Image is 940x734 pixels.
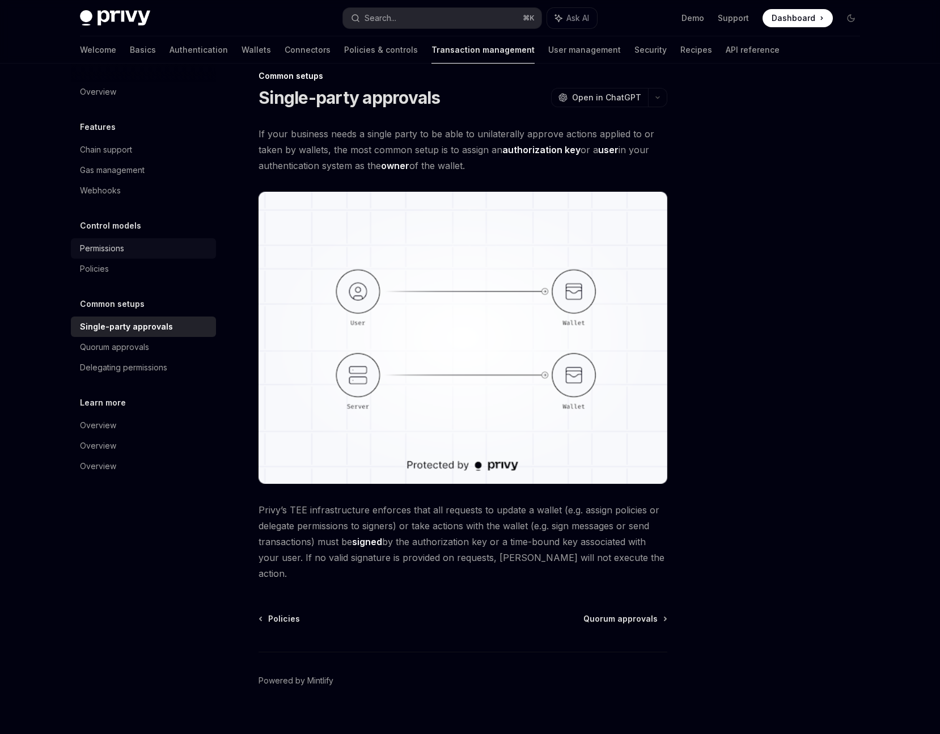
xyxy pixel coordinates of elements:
[259,502,667,581] span: Privy’s TEE infrastructure enforces that all requests to update a wallet (e.g. assign policies or...
[130,36,156,64] a: Basics
[80,184,121,197] div: Webhooks
[523,14,535,23] span: ⌘ K
[71,456,216,476] a: Overview
[352,536,382,547] strong: signed
[80,340,149,354] div: Quorum approvals
[80,85,116,99] div: Overview
[260,613,300,625] a: Policies
[431,36,535,64] a: Transaction management
[80,262,109,276] div: Policies
[80,10,150,26] img: dark logo
[259,70,667,82] div: Common setups
[763,9,833,27] a: Dashboard
[259,126,667,174] span: If your business needs a single party to be able to unilaterally approve actions applied to or ta...
[80,219,141,233] h5: Control models
[71,317,216,337] a: Single-party approvals
[71,436,216,456] a: Overview
[547,8,597,28] button: Ask AI
[344,36,418,64] a: Policies & controls
[71,140,216,160] a: Chain support
[365,11,396,25] div: Search...
[681,12,704,24] a: Demo
[242,36,271,64] a: Wallets
[80,419,116,432] div: Overview
[842,9,860,27] button: Toggle dark mode
[80,320,173,334] div: Single-party approvals
[718,12,749,24] a: Support
[381,160,409,172] a: owner
[80,439,116,453] div: Overview
[80,459,116,473] div: Overview
[548,36,621,64] a: User management
[772,12,815,24] span: Dashboard
[259,87,441,108] h1: Single-party approvals
[680,36,712,64] a: Recipes
[502,144,581,156] a: authorization key
[71,82,216,102] a: Overview
[634,36,667,64] a: Security
[343,8,541,28] button: Search...⌘K
[80,396,126,410] h5: Learn more
[71,259,216,279] a: Policies
[566,12,589,24] span: Ask AI
[259,192,667,484] img: single party approval
[80,36,116,64] a: Welcome
[80,120,116,134] h5: Features
[285,36,331,64] a: Connectors
[71,337,216,357] a: Quorum approvals
[583,613,666,625] a: Quorum approvals
[71,238,216,259] a: Permissions
[726,36,780,64] a: API reference
[551,88,648,107] button: Open in ChatGPT
[598,144,619,156] a: user
[80,297,145,311] h5: Common setups
[80,361,167,374] div: Delegating permissions
[71,160,216,180] a: Gas management
[268,613,300,625] span: Policies
[80,143,132,157] div: Chain support
[259,675,333,686] a: Powered by Mintlify
[572,92,641,103] span: Open in ChatGPT
[583,613,658,625] span: Quorum approvals
[71,415,216,436] a: Overview
[71,357,216,378] a: Delegating permissions
[80,242,124,255] div: Permissions
[170,36,228,64] a: Authentication
[71,180,216,201] a: Webhooks
[80,163,145,177] div: Gas management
